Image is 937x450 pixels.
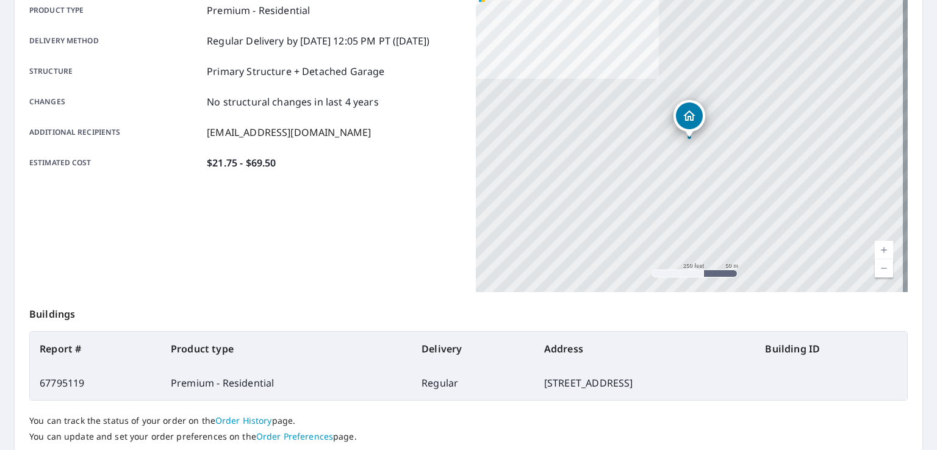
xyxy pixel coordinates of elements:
[256,430,333,442] a: Order Preferences
[29,34,202,48] p: Delivery method
[29,95,202,109] p: Changes
[207,125,371,140] p: [EMAIL_ADDRESS][DOMAIN_NAME]
[29,292,908,331] p: Buildings
[755,332,907,366] th: Building ID
[875,241,893,259] a: Current Level 17, Zoom In
[161,366,412,400] td: Premium - Residential
[215,415,272,426] a: Order History
[207,64,384,79] p: Primary Structure + Detached Garage
[534,332,756,366] th: Address
[30,366,161,400] td: 67795119
[29,431,908,442] p: You can update and set your order preferences on the page.
[673,100,705,138] div: Dropped pin, building 1, Residential property, 2435 Chestnut Rd Elizabethtown, PA 17022
[29,415,908,426] p: You can track the status of your order on the page.
[29,125,202,140] p: Additional recipients
[412,366,534,400] td: Regular
[161,332,412,366] th: Product type
[534,366,756,400] td: [STREET_ADDRESS]
[207,3,310,18] p: Premium - Residential
[207,34,429,48] p: Regular Delivery by [DATE] 12:05 PM PT ([DATE])
[30,332,161,366] th: Report #
[29,155,202,170] p: Estimated cost
[875,259,893,277] a: Current Level 17, Zoom Out
[29,3,202,18] p: Product type
[207,95,379,109] p: No structural changes in last 4 years
[207,155,276,170] p: $21.75 - $69.50
[412,332,534,366] th: Delivery
[29,64,202,79] p: Structure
